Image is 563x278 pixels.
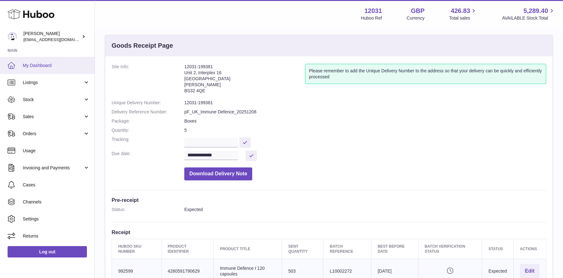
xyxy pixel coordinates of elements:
[23,233,90,239] span: Returns
[282,239,323,259] th: Sent Quantity
[513,239,546,259] th: Actions
[502,15,555,21] span: AVAILABLE Stock Total
[364,7,382,15] strong: 12031
[184,64,305,97] address: 12031-199381 Unit 2, Interplex 16 [GEOGRAPHIC_DATA] [PERSON_NAME] BS32 4QE
[112,196,546,203] h3: Pre-receipt
[23,182,90,188] span: Cases
[112,229,546,236] h3: Receipt
[112,239,162,259] th: Huboo SKU Number
[112,136,184,148] dt: Tracking:
[407,15,425,21] div: Currency
[523,7,548,15] span: 5,289.40
[184,207,546,213] dd: Expected
[449,15,477,21] span: Total sales
[371,239,418,259] th: Best Before Date
[112,64,184,97] dt: Site Info:
[23,216,90,222] span: Settings
[23,31,80,43] div: [PERSON_NAME]
[411,7,425,15] strong: GBP
[112,109,184,115] dt: Delivery Reference Number:
[23,148,90,154] span: Usage
[184,118,546,124] dd: Boxes
[112,207,184,213] dt: Status:
[23,63,90,69] span: My Dashboard
[112,41,173,50] h3: Goods Receipt Page
[418,239,482,259] th: Batch Verification Status
[23,80,83,86] span: Listings
[184,127,546,133] dd: 5
[112,118,184,124] dt: Package:
[112,100,184,106] dt: Unique Delivery Number:
[305,64,546,84] div: Please remember to add the Unique Delivery Number to the address so that your delivery can be qui...
[23,97,83,103] span: Stock
[23,199,90,205] span: Channels
[161,239,213,259] th: Product Identifier
[23,131,83,137] span: Orders
[323,239,371,259] th: Batch Reference
[23,114,83,120] span: Sales
[451,7,470,15] span: 426.83
[112,127,184,133] dt: Quantity:
[184,109,546,115] dd: pF_UK_Immune Defence_20251208
[23,37,93,42] span: [EMAIL_ADDRESS][DOMAIN_NAME]
[112,151,184,161] dt: Due date:
[502,7,555,21] a: 5,289.40 AVAILABLE Stock Total
[449,7,477,21] a: 426.83 Total sales
[8,246,87,257] a: Log out
[23,165,83,171] span: Invoicing and Payments
[482,239,513,259] th: Status
[8,32,17,41] img: admin@makewellforyou.com
[213,239,282,259] th: Product title
[184,167,252,180] button: Download Delivery Note
[184,100,546,106] dd: 12031-199381
[361,15,382,21] div: Huboo Ref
